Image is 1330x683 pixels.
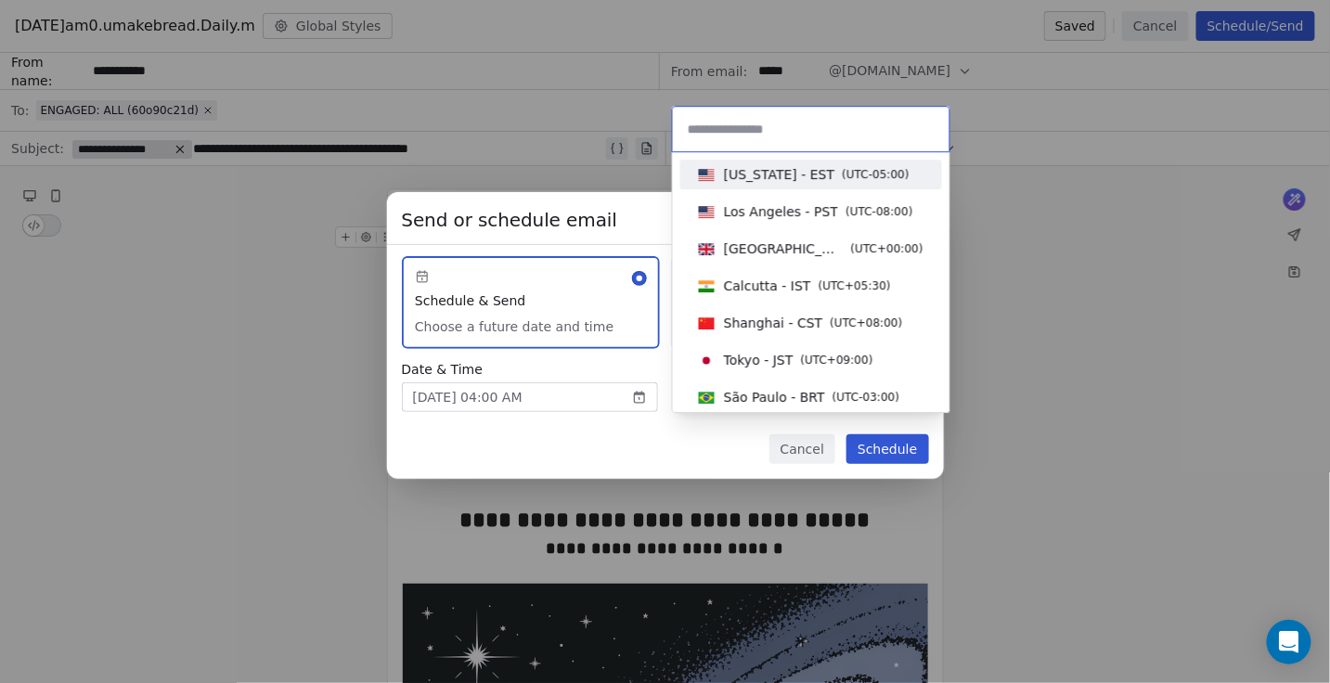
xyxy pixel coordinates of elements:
[724,277,811,295] span: Calcutta - IST
[724,351,794,369] span: Tokyo - JST
[724,239,844,258] span: [GEOGRAPHIC_DATA] - GMT
[833,389,899,406] span: ( UTC-03:00 )
[801,352,873,368] span: ( UTC+09:00 )
[851,240,923,257] span: ( UTC+00:00 )
[724,314,823,332] span: Shanghai - CST
[846,203,912,220] span: ( UTC-08:00 )
[819,277,891,294] span: ( UTC+05:30 )
[842,166,909,183] span: ( UTC-05:00 )
[724,165,835,184] span: [US_STATE] - EST
[830,315,902,331] span: ( UTC+08:00 )
[724,388,825,406] span: São Paulo - BRT
[724,202,838,221] span: Los Angeles - PST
